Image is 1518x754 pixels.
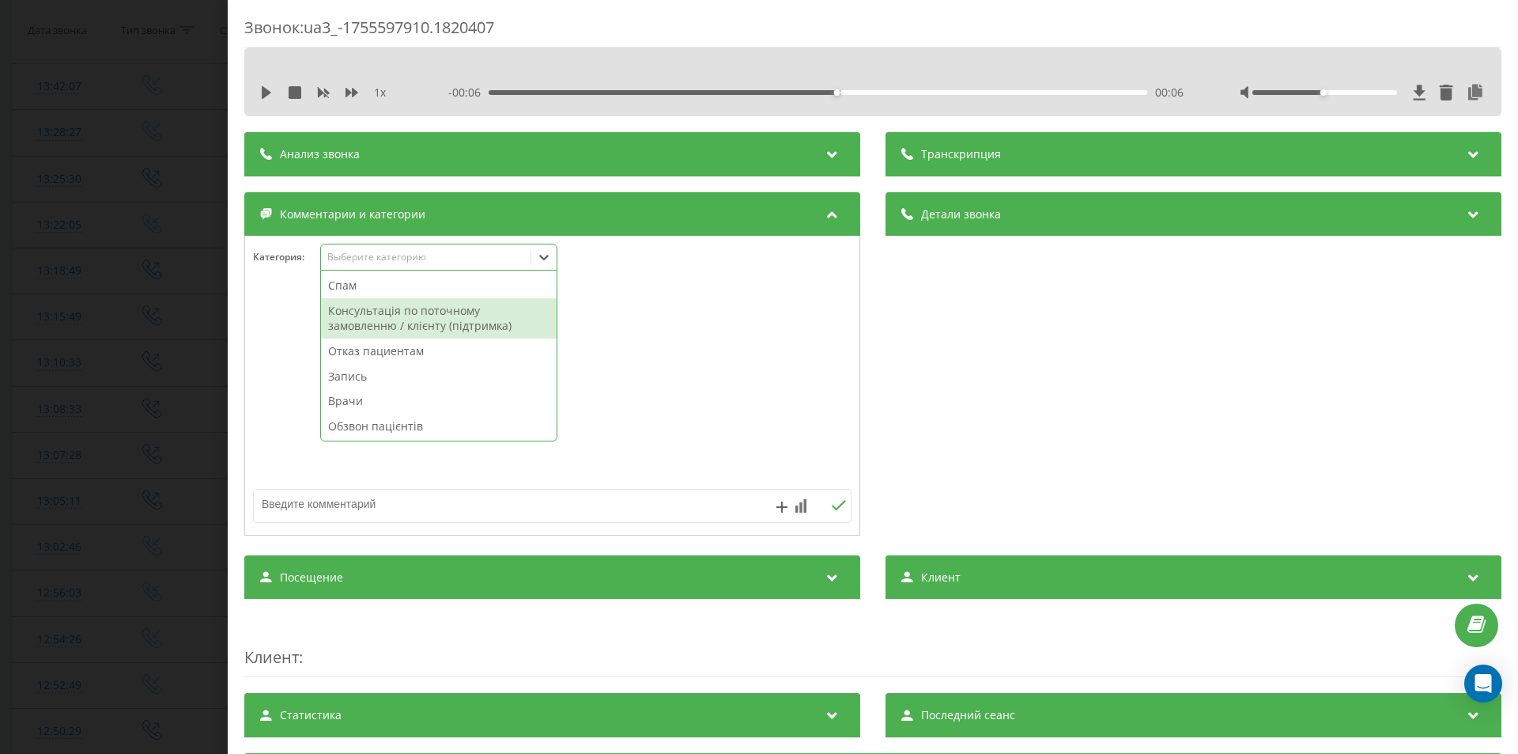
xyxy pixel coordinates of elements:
div: Обзвон пацієнтів [321,414,557,439]
div: Accessibility label [1320,89,1327,96]
div: Accessibility label [834,89,840,96]
div: Выберите категорию [327,251,525,263]
div: Консультація по поточному замовленню / клієнту (підтримка) [321,298,557,339]
div: Звонок : ua3_-1755597910.1820407 [244,17,1501,47]
span: Клиент [244,646,299,668]
h4: Категория : [253,252,320,263]
span: Последний сеанс [921,707,1015,723]
div: Отказ пациентам [321,339,557,364]
div: : [244,615,1501,677]
span: 1 x [374,85,386,100]
div: Запись [321,364,557,389]
span: Клиент [921,570,961,585]
span: 00:06 [1155,85,1184,100]
div: Спам [321,273,557,298]
span: Посещение [280,570,343,585]
span: - 00:06 [448,85,489,100]
span: Транскрипция [921,146,1001,162]
span: Анализ звонка [280,146,360,162]
span: Детали звонка [921,206,1001,222]
span: Статистика [280,707,342,723]
div: Врачи [321,388,557,414]
span: Комментарии и категории [280,206,425,222]
div: Open Intercom Messenger [1464,665,1502,703]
